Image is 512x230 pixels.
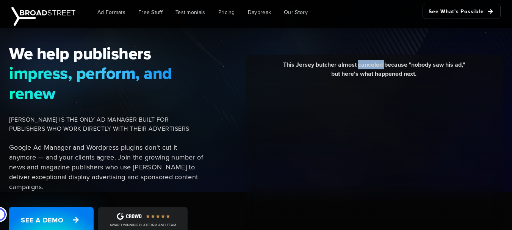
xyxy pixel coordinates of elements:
[9,44,205,63] span: We help publishers
[242,4,277,21] a: Daybreak
[133,4,168,21] a: Free Stuff
[213,4,241,21] a: Pricing
[9,63,205,103] span: impress, perform, and renew
[251,84,497,222] iframe: YouTube video player
[248,8,271,16] span: Daybreak
[11,7,75,26] img: Broadstreet | The Ad Manager for Small Publishers
[170,4,211,21] a: Testimonials
[284,8,308,16] span: Our Story
[9,142,205,192] p: Google Ad Manager and Wordpress plugins don't cut it anymore — and your clients agree. Join the g...
[175,8,205,16] span: Testimonials
[97,8,125,16] span: Ad Formats
[9,115,205,133] span: [PERSON_NAME] IS THE ONLY AD MANAGER BUILT FOR PUBLISHERS WHO WORK DIRECTLY WITH THEIR ADVERTISERS
[423,4,501,19] a: See What's Possible
[251,60,497,84] div: This Jersey butcher almost canceled because "nobody saw his ad," but here's what happened next.
[218,8,235,16] span: Pricing
[278,4,313,21] a: Our Story
[138,8,163,16] span: Free Stuff
[92,4,131,21] a: Ad Formats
